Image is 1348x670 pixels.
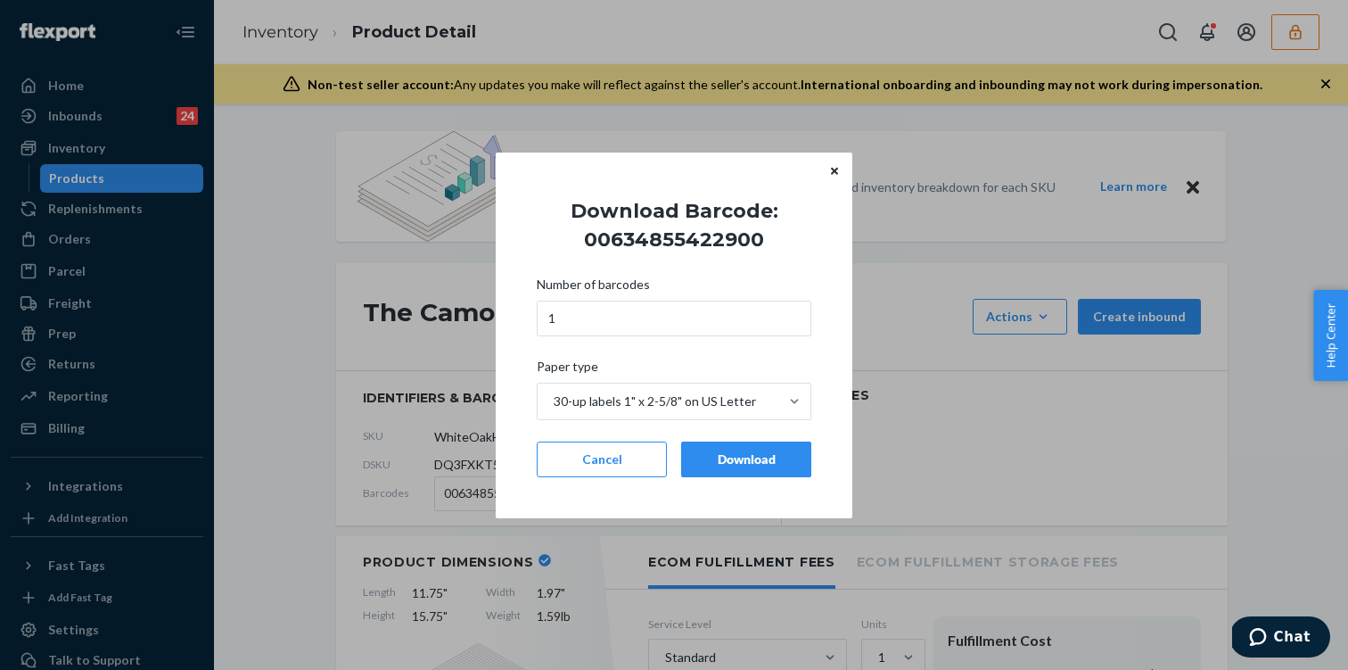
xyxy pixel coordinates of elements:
span: Chat [42,12,78,29]
button: Close [826,161,843,181]
input: Paper type30-up labels 1" x 2-5/8" on US Letter [552,393,554,410]
span: Paper type [537,358,598,383]
span: Number of barcodes [537,276,650,301]
div: 30-up labels 1" x 2-5/8" on US Letter [554,393,756,410]
button: Download [681,442,811,477]
h1: Download Barcode: 00634855422900 [522,197,826,254]
input: Number of barcodes [537,301,811,336]
button: Cancel [537,442,667,477]
div: Download [696,451,796,468]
